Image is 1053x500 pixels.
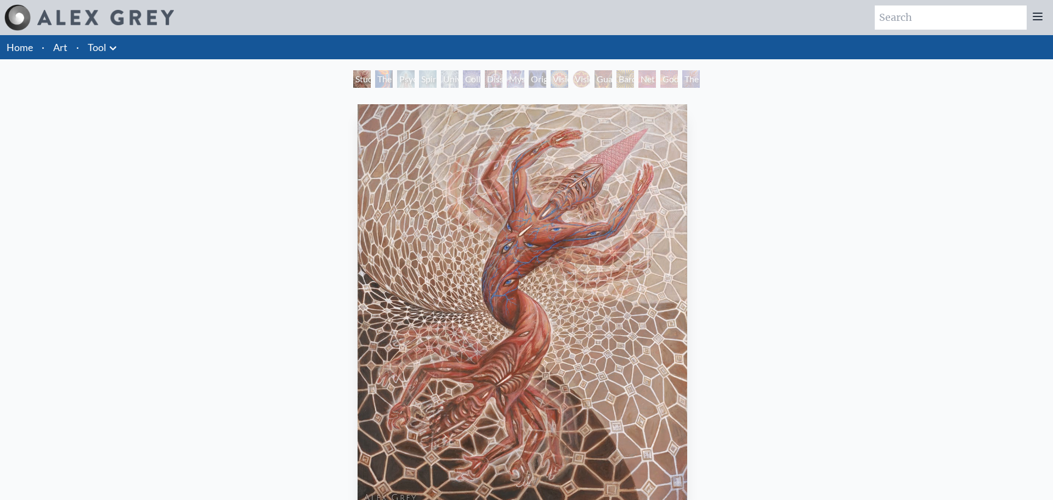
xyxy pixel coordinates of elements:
div: Mystic Eye [507,70,524,88]
div: Guardian of Infinite Vision [595,70,612,88]
li: · [37,35,49,59]
div: The Torch [375,70,393,88]
div: Universal Mind Lattice [441,70,458,88]
a: Art [53,40,67,55]
a: Home [7,41,33,53]
div: Vision [PERSON_NAME] [573,70,590,88]
div: Study for the Great Turn [353,70,371,88]
div: Godself [660,70,678,88]
a: Tool [88,40,106,55]
div: Net of Being [638,70,656,88]
div: Vision Crystal [551,70,568,88]
div: Bardo Being [616,70,634,88]
div: Spiritual Energy System [419,70,437,88]
div: Dissectional Art for Tool's Lateralus CD [485,70,502,88]
div: Collective Vision [463,70,480,88]
li: · [72,35,83,59]
input: Search [875,5,1027,30]
div: Original Face [529,70,546,88]
div: The Great Turn [682,70,700,88]
div: Psychic Energy System [397,70,415,88]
